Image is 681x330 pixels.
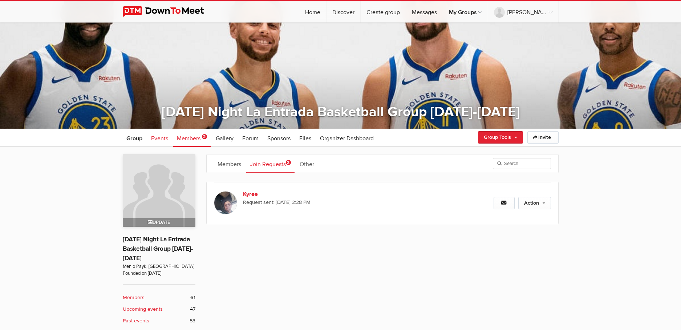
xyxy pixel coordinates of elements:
[406,1,443,23] a: Messages
[190,317,195,325] span: 53
[123,6,215,17] img: DownToMeet
[214,191,237,214] img: Kyree
[264,129,294,147] a: Sponsors
[123,236,193,262] a: [DATE] Night La Entrada Basketball Group [DATE]-[DATE]
[216,135,234,142] span: Gallery
[202,134,207,139] span: 2
[162,104,520,120] a: [DATE] Night La Entrada Basketball Group [DATE]-[DATE]
[177,135,200,142] span: Members
[123,305,195,313] a: Upcoming events 47
[123,270,195,277] span: Founded on [DATE]
[361,1,406,23] a: Create group
[527,131,559,144] a: Invite
[123,263,195,270] span: Menlo Payk, [GEOGRAPHIC_DATA]
[267,135,291,142] span: Sponsors
[296,154,318,173] a: Other
[123,305,163,313] b: Upcoming events
[123,154,195,227] img: Thursday Night La Entrada Basketball Group 2025-2026
[123,317,149,325] b: Past events
[190,294,195,302] span: 61
[443,1,488,23] a: My Groups
[123,294,195,302] a: Members 61
[243,198,450,206] span: Request sent: [DATE] 2:28 PM
[148,220,170,225] span: Update
[214,154,245,173] a: Members
[123,294,145,302] b: Members
[327,1,360,23] a: Discover
[173,129,211,147] a: Members 2
[518,197,551,209] a: Action
[299,135,311,142] span: Files
[493,158,551,169] input: Search
[147,129,172,147] a: Events
[212,129,237,147] a: Gallery
[478,131,523,144] a: Group Tools
[296,129,315,147] a: Files
[123,317,195,325] a: Past events 53
[316,129,377,147] a: Organizer Dashboard
[242,135,259,142] span: Forum
[286,160,291,165] span: 2
[243,190,367,198] a: Kyree
[488,1,558,23] a: [PERSON_NAME]
[239,129,262,147] a: Forum
[126,135,142,142] span: Group
[320,135,374,142] span: Organizer Dashboard
[299,1,326,23] a: Home
[123,154,195,227] a: Update
[246,154,295,173] a: Join Requests2
[151,135,168,142] span: Events
[190,305,195,313] span: 47
[123,129,146,147] a: Group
